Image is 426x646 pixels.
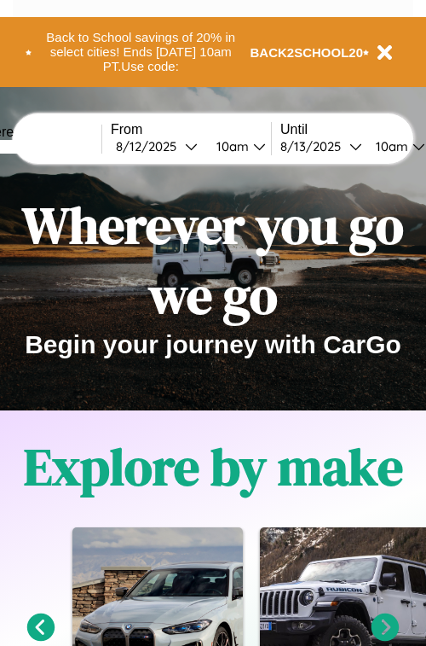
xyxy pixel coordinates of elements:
div: 8 / 13 / 2025 [280,138,349,154]
label: From [111,122,271,137]
button: 10am [203,137,271,155]
div: 8 / 12 / 2025 [116,138,185,154]
div: 10am [367,138,412,154]
b: BACK2SCHOOL20 [250,45,364,60]
button: 8/12/2025 [111,137,203,155]
h1: Explore by make [24,432,403,502]
button: Back to School savings of 20% in select cities! Ends [DATE] 10am PT.Use code: [32,26,250,79]
div: 10am [208,138,253,154]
